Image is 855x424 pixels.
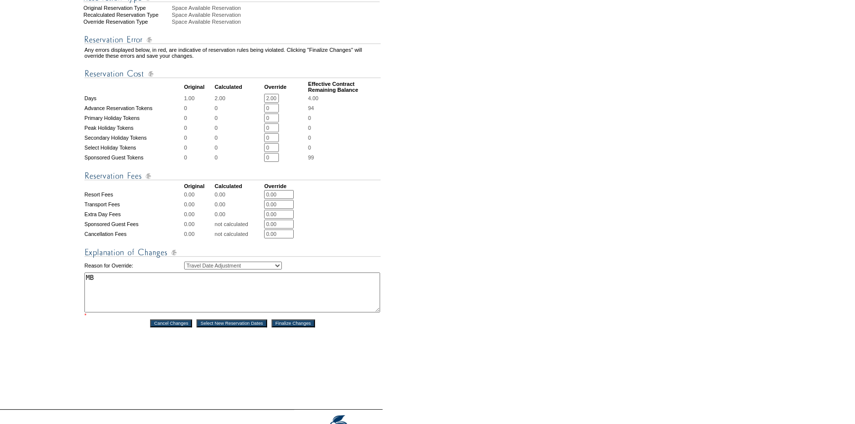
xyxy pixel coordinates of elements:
input: Cancel Changes [150,319,192,327]
td: 0.00 [184,220,214,229]
td: 0 [184,123,214,132]
td: 0 [215,153,263,162]
td: Advance Reservation Tokens [84,104,183,113]
td: 0.00 [184,200,214,209]
td: 0 [184,114,214,122]
td: 0 [215,133,263,142]
input: Select New Reservation Dates [196,319,267,327]
td: 2.00 [215,94,263,103]
div: Recalculated Reservation Type [83,12,171,18]
td: Override [264,183,307,189]
td: 0 [184,104,214,113]
img: Reservation Errors [84,34,381,46]
td: 0 [215,104,263,113]
td: not calculated [215,220,263,229]
td: Original [184,81,214,93]
td: Override [264,81,307,93]
td: 0.00 [184,210,214,219]
div: Space Available Reservation [172,19,382,25]
td: 0.00 [215,210,263,219]
td: 0 [215,114,263,122]
td: 0 [215,123,263,132]
td: Any errors displayed below, in red, are indicative of reservation rules being violated. Clicking ... [84,47,381,59]
td: Resort Fees [84,190,183,199]
td: 0 [215,143,263,152]
td: 0.00 [184,190,214,199]
span: 94 [308,105,314,111]
td: Transport Fees [84,200,183,209]
td: Calculated [215,183,263,189]
td: Primary Holiday Tokens [84,114,183,122]
td: 0.00 [215,200,263,209]
td: Extra Day Fees [84,210,183,219]
td: Original [184,183,214,189]
img: Reservation Fees [84,170,381,182]
td: Sponsored Guest Tokens [84,153,183,162]
td: Select Holiday Tokens [84,143,183,152]
span: 0 [308,125,311,131]
td: Days [84,94,183,103]
td: Reason for Override: [84,260,183,271]
span: 0 [308,115,311,121]
td: Peak Holiday Tokens [84,123,183,132]
td: 1.00 [184,94,214,103]
input: Finalize Changes [272,319,315,327]
div: Original Reservation Type [83,5,171,11]
td: Secondary Holiday Tokens [84,133,183,142]
span: 0 [308,145,311,151]
span: 0 [308,135,311,141]
td: not calculated [215,230,263,238]
td: 0 [184,133,214,142]
div: Space Available Reservation [172,5,382,11]
td: 0.00 [184,230,214,238]
td: 0 [184,143,214,152]
div: Override Reservation Type [83,19,171,25]
td: Effective Contract Remaining Balance [308,81,381,93]
td: Cancellation Fees [84,230,183,238]
td: 0 [184,153,214,162]
div: Space Available Reservation [172,12,382,18]
span: 99 [308,154,314,160]
span: 4.00 [308,95,318,101]
td: 0.00 [215,190,263,199]
td: Calculated [215,81,263,93]
img: Explanation of Changes [84,246,381,259]
td: Sponsored Guest Fees [84,220,183,229]
img: Reservation Cost [84,68,381,80]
